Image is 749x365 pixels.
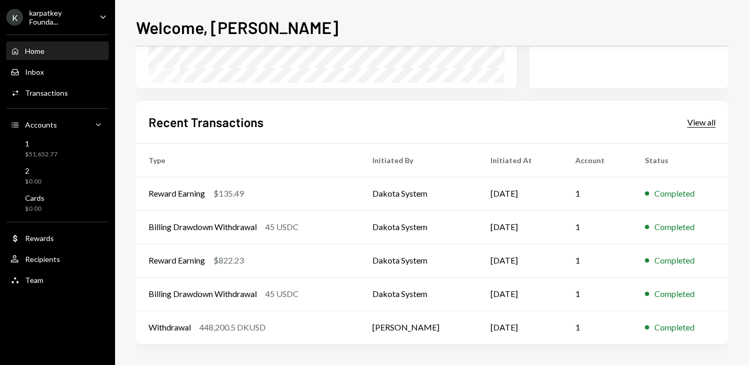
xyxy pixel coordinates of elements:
a: Team [6,270,109,289]
td: [PERSON_NAME] [360,311,478,344]
h1: Welcome, [PERSON_NAME] [136,17,338,38]
div: Inbox [25,67,44,76]
th: Account [563,143,632,177]
div: $0.00 [25,204,44,213]
a: 2$0.00 [6,163,109,188]
th: Type [136,143,360,177]
div: Home [25,47,44,55]
div: 448,200.5 DKUSD [199,321,266,334]
td: [DATE] [478,210,563,244]
div: Completed [654,288,695,300]
div: 45 USDC [265,221,299,233]
td: Dakota System [360,177,478,210]
div: Completed [654,254,695,267]
div: Transactions [25,88,68,97]
div: 45 USDC [265,288,299,300]
a: Recipients [6,249,109,268]
td: [DATE] [478,277,563,311]
div: Cards [25,193,44,202]
a: 1$51,652.77 [6,136,109,161]
div: 1 [25,139,58,148]
div: Billing Drawdown Withdrawal [149,221,257,233]
td: [DATE] [478,244,563,277]
div: Withdrawal [149,321,191,334]
td: Dakota System [360,244,478,277]
td: Dakota System [360,277,478,311]
td: 1 [563,311,632,344]
td: 1 [563,277,632,311]
div: Team [25,276,43,284]
div: Billing Drawdown Withdrawal [149,288,257,300]
a: Cards$0.00 [6,190,109,215]
a: Transactions [6,83,109,102]
th: Initiated By [360,143,478,177]
div: Completed [654,321,695,334]
div: $135.49 [213,187,244,200]
div: Accounts [25,120,57,129]
div: Rewards [25,234,54,243]
td: Dakota System [360,210,478,244]
div: Reward Earning [149,187,205,200]
a: Home [6,41,109,60]
div: Reward Earning [149,254,205,267]
div: Completed [654,221,695,233]
div: 2 [25,166,41,175]
td: 1 [563,177,632,210]
div: View all [687,117,716,128]
div: $822.23 [213,254,244,267]
h2: Recent Transactions [149,113,264,131]
td: 1 [563,244,632,277]
a: View all [687,116,716,128]
td: [DATE] [478,177,563,210]
div: Recipients [25,255,60,264]
td: 1 [563,210,632,244]
th: Status [632,143,728,177]
th: Initiated At [478,143,563,177]
div: $0.00 [25,177,41,186]
a: Inbox [6,62,109,81]
div: K [6,9,23,26]
div: karpatkey Founda... [29,8,91,26]
a: Accounts [6,115,109,134]
a: Rewards [6,229,109,247]
td: [DATE] [478,311,563,344]
div: Completed [654,187,695,200]
div: $51,652.77 [25,150,58,159]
